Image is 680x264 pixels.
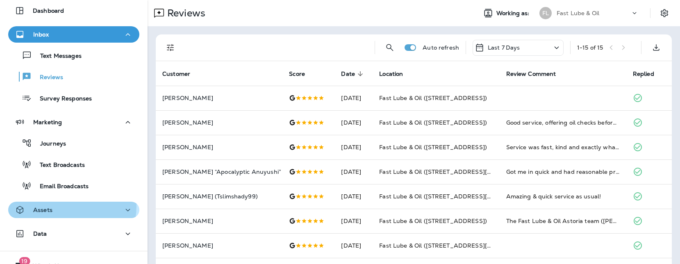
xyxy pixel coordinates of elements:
[33,207,52,213] p: Assets
[162,70,201,77] span: Customer
[379,70,414,77] span: Location
[334,159,373,184] td: [DATE]
[33,31,49,38] p: Inbox
[379,143,487,151] span: Fast Lube & Oil ([STREET_ADDRESS])
[162,71,190,77] span: Customer
[506,168,620,176] div: Got me in quick and had reasonable prices
[32,95,92,103] p: Survey Responses
[8,134,139,152] button: Journeys
[8,225,139,242] button: Data
[341,70,366,77] span: Date
[341,71,355,77] span: Date
[8,156,139,173] button: Text Broadcasts
[33,230,47,237] p: Data
[334,233,373,258] td: [DATE]
[506,71,556,77] span: Review Comment
[162,95,276,101] p: [PERSON_NAME]
[8,177,139,194] button: Email Broadcasts
[633,71,654,77] span: Replied
[334,184,373,209] td: [DATE]
[379,168,538,175] span: Fast Lube & Oil ([STREET_ADDRESS][PERSON_NAME])
[379,193,538,200] span: Fast Lube & Oil ([STREET_ADDRESS][PERSON_NAME])
[289,70,316,77] span: Score
[577,44,603,51] div: 1 - 15 of 15
[32,52,82,60] p: Text Messages
[162,144,276,150] p: [PERSON_NAME]
[633,70,665,77] span: Replied
[488,44,520,51] p: Last 7 Days
[8,89,139,107] button: Survey Responses
[289,71,305,77] span: Score
[382,39,398,56] button: Search Reviews
[162,168,276,175] p: [PERSON_NAME] “Apocalyptic Anuyushi” [PERSON_NAME]
[539,7,552,19] div: FL
[162,39,179,56] button: Filters
[334,86,373,110] td: [DATE]
[334,209,373,233] td: [DATE]
[506,118,620,127] div: Good service, offering oil checks before even pulling into the service bay. I needled a quick oil...
[162,119,276,126] p: [PERSON_NAME]
[657,6,672,20] button: Settings
[379,94,487,102] span: Fast Lube & Oil ([STREET_ADDRESS])
[506,143,620,151] div: Service was fast, kind and exactly what I wanted. Thank you.
[648,39,664,56] button: Export as CSV
[496,10,531,17] span: Working as:
[506,192,620,200] div: Amazing & quick service as usual!
[379,242,538,249] span: Fast Lube & Oil ([STREET_ADDRESS][PERSON_NAME])
[334,110,373,135] td: [DATE]
[8,47,139,64] button: Text Messages
[8,68,139,85] button: Reviews
[33,7,64,14] p: Dashboard
[162,218,276,224] p: [PERSON_NAME]
[423,44,459,51] p: Auto refresh
[32,74,63,82] p: Reviews
[506,217,620,225] div: The Fast Lube & Oil Astoria team (Will, Travis, and James) is friendly, courteous, and informativ...
[8,114,139,130] button: Marketing
[33,119,62,125] p: Marketing
[334,135,373,159] td: [DATE]
[32,140,66,148] p: Journeys
[164,7,205,19] p: Reviews
[379,71,403,77] span: Location
[32,183,89,191] p: Email Broadcasts
[8,2,139,19] button: Dashboard
[379,119,487,126] span: Fast Lube & Oil ([STREET_ADDRESS])
[8,26,139,43] button: Inbox
[379,217,487,225] span: Fast Lube & Oil ([STREET_ADDRESS])
[8,202,139,218] button: Assets
[32,162,85,169] p: Text Broadcasts
[506,70,567,77] span: Review Comment
[557,10,599,16] p: Fast Lube & Oil
[162,193,276,200] p: [PERSON_NAME] (Tslimshady99)
[162,242,276,249] p: [PERSON_NAME]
